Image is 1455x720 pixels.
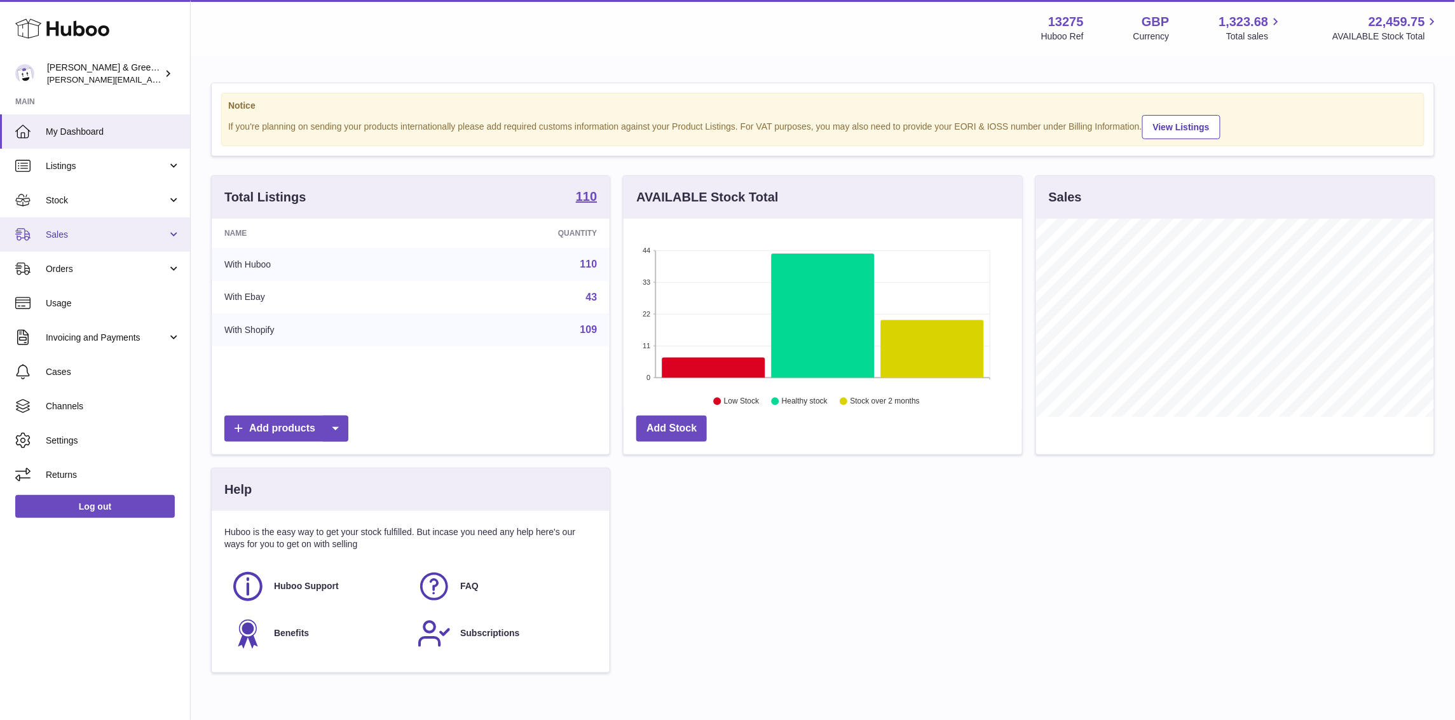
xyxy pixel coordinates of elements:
span: Cases [46,366,181,378]
strong: Notice [228,100,1417,112]
p: Huboo is the easy way to get your stock fulfilled. But incase you need any help here's our ways f... [224,526,597,550]
div: [PERSON_NAME] & Green Ltd [47,62,161,86]
div: If you're planning on sending your products internationally please add required customs informati... [228,113,1417,139]
td: With Huboo [212,248,427,281]
span: Invoicing and Payments [46,332,167,344]
td: With Ebay [212,281,427,314]
span: Huboo Support [274,580,339,592]
span: AVAILABLE Stock Total [1332,31,1440,43]
text: Low Stock [724,397,760,406]
text: Stock over 2 months [850,397,920,406]
img: ellen@bluebadgecompany.co.uk [15,64,34,83]
strong: 13275 [1048,13,1084,31]
span: [PERSON_NAME][EMAIL_ADDRESS][DOMAIN_NAME] [47,74,255,85]
div: Currency [1133,31,1170,43]
a: 110 [576,190,597,205]
text: 44 [643,247,651,254]
h3: Total Listings [224,189,306,206]
a: 109 [580,324,598,335]
a: 1,323.68 Total sales [1219,13,1283,43]
h3: Help [224,481,252,498]
span: My Dashboard [46,126,181,138]
a: 110 [580,259,598,269]
a: Log out [15,495,175,518]
span: Listings [46,160,167,172]
text: 33 [643,278,651,286]
span: Usage [46,297,181,309]
a: 22,459.75 AVAILABLE Stock Total [1332,13,1440,43]
strong: 110 [576,190,597,203]
text: Healthy stock [782,397,828,406]
a: Add products [224,416,348,442]
span: 1,323.68 [1219,13,1269,31]
a: Subscriptions [417,616,591,651]
span: Benefits [274,627,309,639]
span: Settings [46,435,181,447]
div: Huboo Ref [1041,31,1084,43]
h3: AVAILABLE Stock Total [636,189,778,206]
span: FAQ [460,580,479,592]
text: 22 [643,310,651,318]
a: 43 [586,292,598,302]
span: Channels [46,400,181,412]
span: Subscriptions [460,627,519,639]
a: Huboo Support [231,569,404,604]
text: 0 [647,374,651,381]
span: Returns [46,469,181,481]
td: With Shopify [212,313,427,346]
th: Quantity [427,219,610,248]
h3: Sales [1049,189,1082,206]
span: Sales [46,229,167,241]
th: Name [212,219,427,248]
a: Add Stock [636,416,707,442]
span: 22,459.75 [1369,13,1425,31]
text: 11 [643,342,651,350]
a: Benefits [231,616,404,651]
span: Total sales [1226,31,1283,43]
span: Stock [46,194,167,207]
a: View Listings [1142,115,1220,139]
a: FAQ [417,569,591,604]
strong: GBP [1142,13,1169,31]
span: Orders [46,263,167,275]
